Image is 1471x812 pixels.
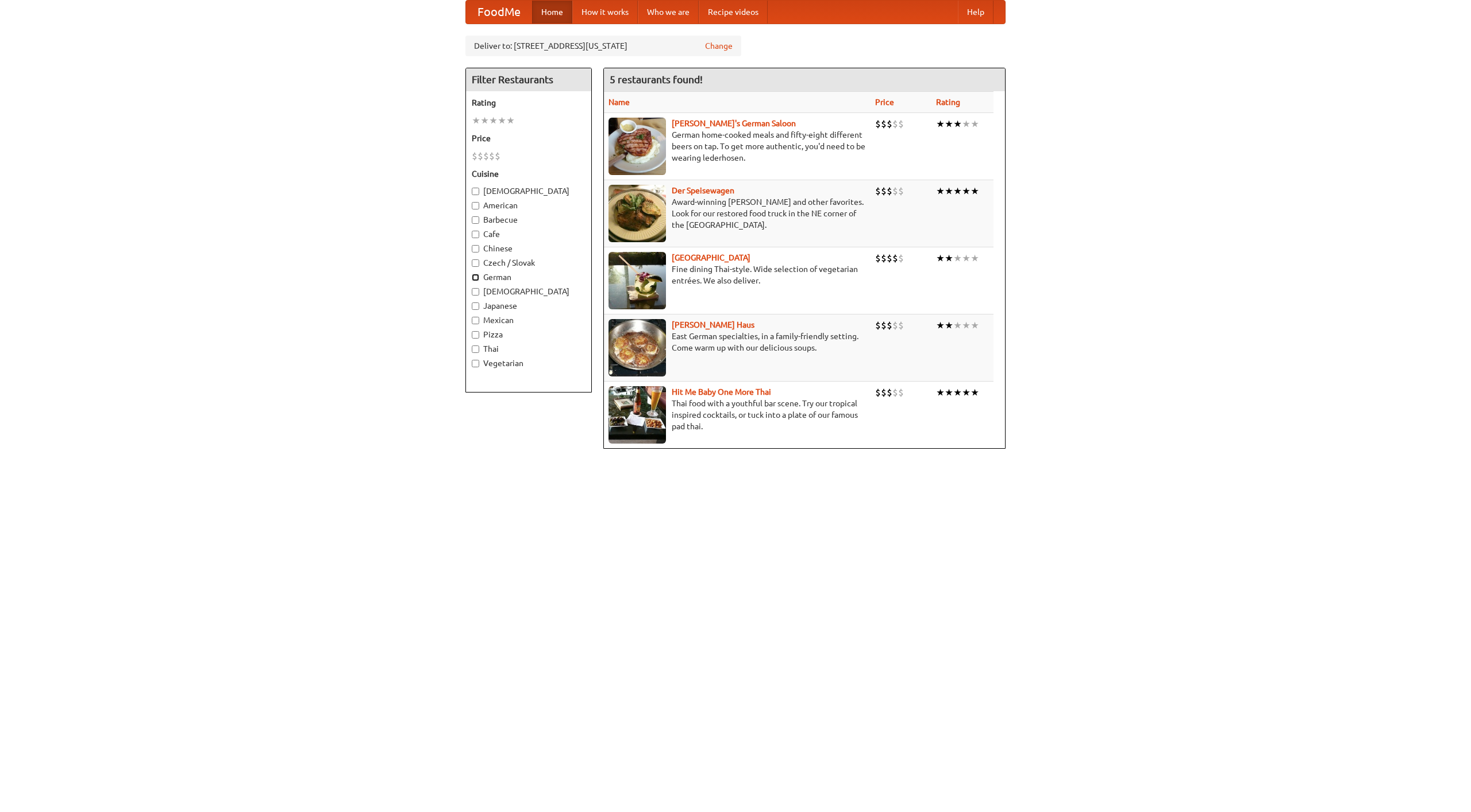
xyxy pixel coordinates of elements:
li: $ [898,252,904,265]
li: ★ [971,386,979,399]
li: ★ [498,114,506,127]
li: $ [472,150,478,162]
li: ★ [953,118,962,130]
li: ★ [936,252,945,265]
li: ★ [971,118,979,130]
input: Cafe [472,231,479,238]
a: FoodMe [466,1,532,24]
li: ★ [971,319,979,332]
li: ★ [936,185,945,197]
a: Der Speisewagen [672,186,734,195]
li: $ [898,185,904,197]
a: Home [532,1,572,24]
li: ★ [945,319,953,332]
li: $ [887,118,892,130]
li: $ [489,150,495,162]
img: babythai.jpg [609,386,666,444]
label: Mexican [472,314,586,326]
li: ★ [971,185,979,197]
img: satay.jpg [609,252,666,309]
li: ★ [953,319,962,332]
img: esthers.jpg [609,118,666,175]
li: $ [892,319,898,332]
h5: Rating [472,97,586,108]
li: $ [495,150,500,162]
p: Thai food with a youthful bar scene. Try our tropical inspired cocktails, or tuck into a plate of... [609,398,866,432]
li: $ [887,319,892,332]
input: Japanese [472,302,479,310]
b: [PERSON_NAME]'s German Saloon [672,119,796,128]
a: Help [958,1,993,24]
a: Change [705,40,733,52]
li: ★ [480,114,489,127]
a: Rating [936,98,960,107]
li: ★ [506,114,515,127]
li: $ [881,319,887,332]
li: $ [881,252,887,265]
li: $ [892,185,898,197]
a: Name [609,98,630,107]
label: [DEMOGRAPHIC_DATA] [472,286,586,297]
h5: Cuisine [472,168,586,180]
li: $ [881,118,887,130]
li: ★ [962,185,971,197]
li: $ [898,118,904,130]
h5: Price [472,133,586,144]
a: Price [875,98,894,107]
li: ★ [962,386,971,399]
li: ★ [971,252,979,265]
label: Chinese [472,243,586,254]
li: $ [875,118,881,130]
input: [DEMOGRAPHIC_DATA] [472,188,479,195]
input: American [472,202,479,209]
div: Deliver to: [STREET_ADDRESS][US_STATE] [465,36,741,56]
input: Chinese [472,245,479,252]
li: ★ [936,386,945,399]
ng-pluralize: 5 restaurants found! [610,74,703,85]
li: ★ [962,118,971,130]
p: Fine dining Thai-style. Wide selection of vegetarian entrées. We also deliver. [609,263,866,286]
li: $ [892,118,898,130]
li: ★ [945,185,953,197]
label: Pizza [472,329,586,340]
li: $ [875,185,881,197]
p: German home-cooked meals and fifty-eight different beers on tap. To get more authentic, you'd nee... [609,129,866,164]
li: $ [887,386,892,399]
label: Barbecue [472,214,586,226]
input: Thai [472,345,479,353]
li: $ [887,185,892,197]
a: Hit Me Baby One More Thai [672,387,771,397]
label: German [472,271,586,283]
img: kohlhaus.jpg [609,319,666,376]
label: Czech / Slovak [472,257,586,269]
li: $ [892,252,898,265]
label: Vegetarian [472,358,586,369]
label: Japanese [472,300,586,312]
p: East German specialties, in a family-friendly setting. Come warm up with our delicious soups. [609,331,866,353]
li: $ [483,150,489,162]
li: ★ [962,319,971,332]
li: ★ [489,114,498,127]
li: ★ [945,386,953,399]
li: $ [478,150,483,162]
li: ★ [962,252,971,265]
input: Czech / Slovak [472,259,479,267]
li: $ [881,386,887,399]
li: ★ [953,252,962,265]
a: [GEOGRAPHIC_DATA] [672,253,750,262]
li: ★ [945,118,953,130]
li: ★ [472,114,480,127]
a: [PERSON_NAME] Haus [672,320,754,329]
label: [DEMOGRAPHIC_DATA] [472,185,586,197]
li: ★ [953,185,962,197]
li: $ [875,252,881,265]
input: Barbecue [472,216,479,224]
h4: Filter Restaurants [466,68,591,91]
li: $ [875,319,881,332]
li: $ [887,252,892,265]
img: speisewagen.jpg [609,185,666,242]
